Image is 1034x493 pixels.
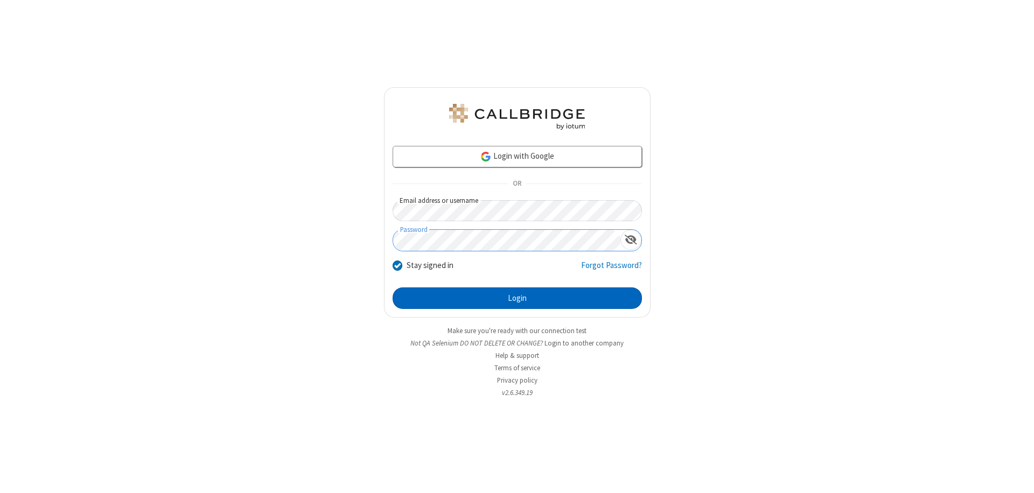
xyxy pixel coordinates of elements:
span: OR [508,177,526,192]
img: QA Selenium DO NOT DELETE OR CHANGE [447,104,587,130]
button: Login [393,287,642,309]
div: Show password [620,230,641,250]
a: Privacy policy [497,376,537,385]
a: Forgot Password? [581,259,642,280]
button: Login to another company [544,338,624,348]
a: Make sure you're ready with our connection test [448,326,586,335]
iframe: Chat [1007,465,1026,485]
a: Help & support [495,351,539,360]
a: Terms of service [494,363,540,372]
label: Stay signed in [407,259,453,272]
a: Login with Google [393,146,642,167]
li: Not QA Selenium DO NOT DELETE OR CHANGE? [384,338,651,348]
li: v2.6.349.19 [384,388,651,398]
input: Email address or username [393,200,642,221]
input: Password [393,230,620,251]
img: google-icon.png [480,151,492,163]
